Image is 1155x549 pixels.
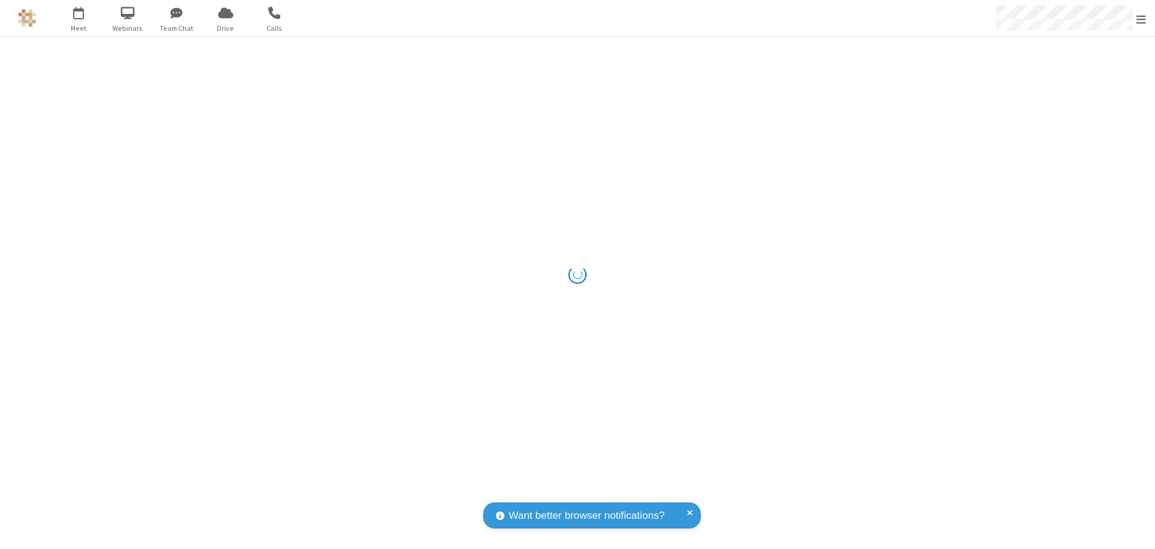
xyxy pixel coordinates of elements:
[154,23,199,34] span: Team Chat
[252,23,297,34] span: Calls
[509,508,664,524] span: Want better browser notifications?
[18,9,36,27] img: QA Selenium DO NOT DELETE OR CHANGE
[203,23,248,34] span: Drive
[105,23,150,34] span: Webinars
[56,23,101,34] span: Meet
